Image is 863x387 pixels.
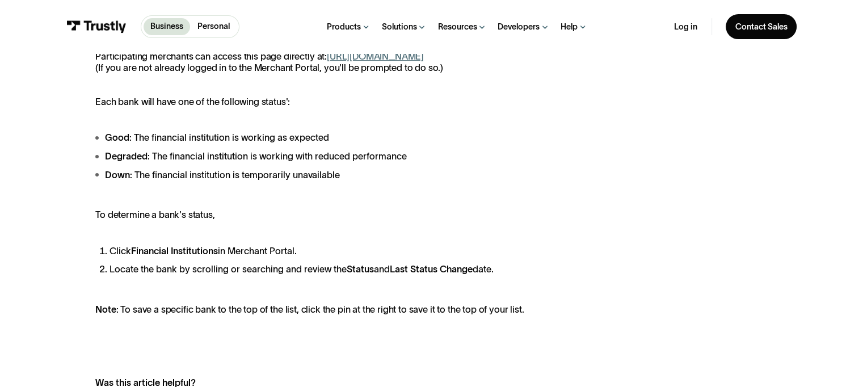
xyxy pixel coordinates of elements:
img: Trustly Logo [66,20,127,33]
li: Click in Merchant Portal. [110,244,528,258]
strong: Last Status Change [390,264,473,274]
a: Business [144,18,191,35]
div: Contact Sales [735,22,787,32]
div: Developers [498,22,540,32]
strong: Good [105,132,129,142]
strong: Note [95,304,116,314]
strong: Status [347,264,374,274]
p: Each bank will have one of the following status': [95,96,528,108]
li: : The financial institution is working with reduced performance [95,149,528,163]
a: Contact Sales [726,14,797,39]
div: Resources [437,22,477,32]
strong: Financial Institutions [131,246,218,256]
li: : The financial institution is working as expected [95,131,528,145]
div: Solutions [382,22,417,32]
div: Help [561,22,578,32]
a: Log in [674,22,697,32]
p: Business [150,20,183,32]
strong: Down [105,170,130,180]
a: [URL][DOMAIN_NAME] [327,51,424,61]
p: : To save a specific bank to the top of the list, click the pin at the right to save it to the to... [95,304,528,316]
li: Locate the bank by scrolling or searching and review the and date. [110,262,528,276]
li: : The financial institution is temporarily unavailable [95,168,528,182]
strong: Degraded [105,151,148,161]
a: Personal [190,18,237,35]
div: Products [327,22,361,32]
p: Personal [197,20,230,32]
p: To determine a bank's status, [95,209,528,221]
